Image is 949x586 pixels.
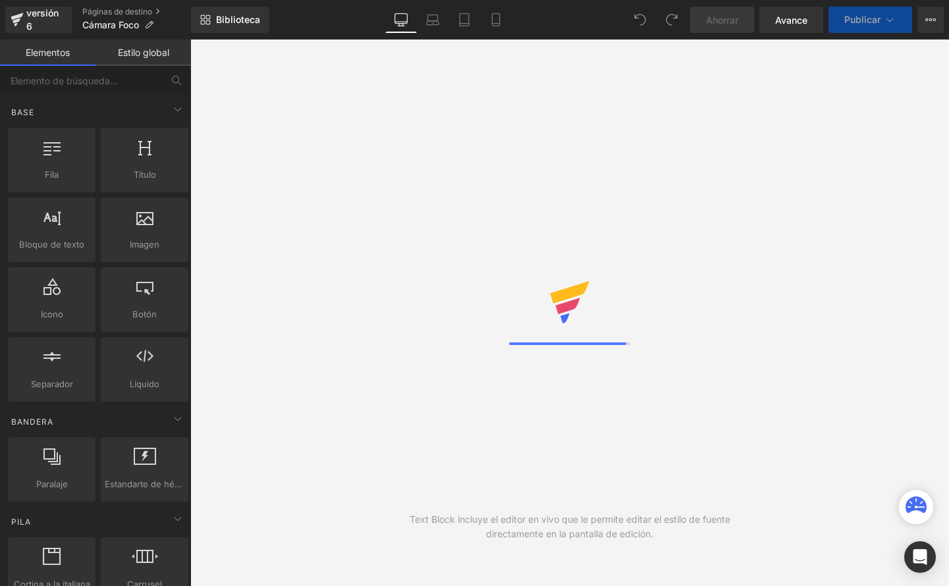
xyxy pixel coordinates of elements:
[627,7,653,33] button: Deshacer
[11,517,31,527] font: Pila
[5,7,72,33] a: versión 6
[759,7,823,33] a: Avance
[132,309,157,319] font: Botón
[31,379,73,389] font: Separador
[36,479,68,489] font: Paralaje
[448,7,480,33] a: Tableta
[134,169,156,180] font: Título
[706,14,738,26] font: Ahorrar
[480,7,512,33] a: Móvil
[130,379,159,389] font: Líquido
[118,47,169,58] font: Estilo global
[385,7,417,33] a: De oficina
[417,7,448,33] a: Computadora portátil
[82,7,191,17] a: Páginas de destino
[26,7,59,32] font: versión 6
[26,47,70,58] font: Elementos
[82,19,139,30] font: Cámara Foco
[844,14,881,25] font: Publicar
[775,14,807,26] font: Avance
[216,14,260,25] font: Biblioteca
[19,239,84,250] font: Bloque de texto
[11,107,34,117] font: Base
[105,479,188,489] font: Estandarte de héroe
[904,541,936,573] div: Abrir Intercom Messenger
[45,169,59,180] font: Fila
[130,239,159,250] font: Imagen
[828,7,912,33] button: Publicar
[41,309,63,319] font: Icono
[917,7,944,33] button: Más
[82,7,152,16] font: Páginas de destino
[191,7,269,33] a: Nueva Biblioteca
[11,417,53,427] font: Bandera
[410,514,730,539] font: Text Block incluye el editor en vivo que le permite editar el estilo de fuente directamente en la...
[659,7,685,33] button: Rehacer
